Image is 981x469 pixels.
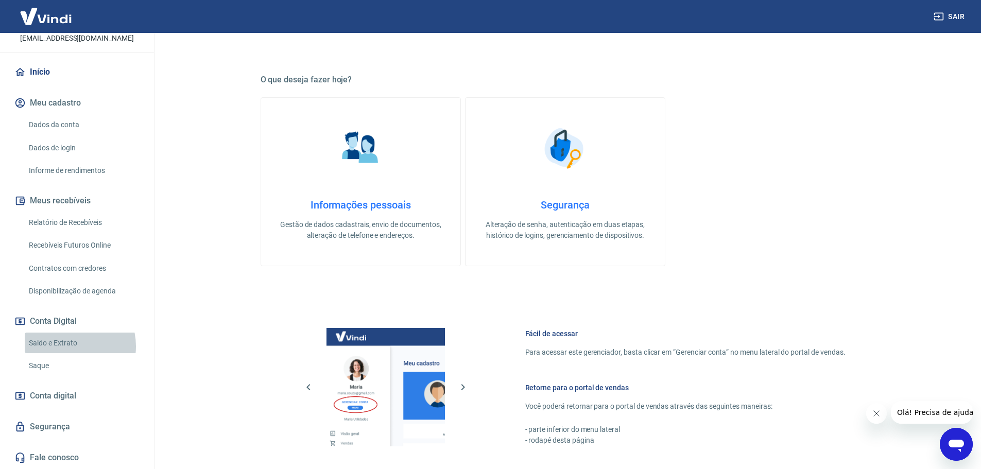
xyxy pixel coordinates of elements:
h4: Informações pessoais [278,199,444,211]
a: Segurança [12,415,142,438]
p: Para acessar este gerenciador, basta clicar em “Gerenciar conta” no menu lateral do portal de ven... [525,347,846,358]
a: Relatório de Recebíveis [25,212,142,233]
p: - parte inferior do menu lateral [525,424,846,435]
iframe: Fechar mensagem [866,403,887,424]
a: Dados de login [25,137,142,159]
h4: Segurança [482,199,648,211]
a: Disponibilização de agenda [25,281,142,302]
button: Sair [932,7,969,26]
p: Alteração de senha, autenticação em duas etapas, histórico de logins, gerenciamento de dispositivos. [482,219,648,241]
img: Imagem da dashboard mostrando o botão de gerenciar conta na sidebar no lado esquerdo [326,328,445,446]
p: [EMAIL_ADDRESS][DOMAIN_NAME] [20,33,134,44]
button: Meus recebíveis [12,189,142,212]
img: Vindi [12,1,79,32]
a: Contratos com credores [25,258,142,279]
button: Conta Digital [12,310,142,333]
img: Segurança [539,123,591,174]
a: Recebíveis Futuros Online [25,235,142,256]
a: Fale conosco [12,446,142,469]
button: Meu cadastro [12,92,142,114]
img: Informações pessoais [335,123,386,174]
p: Você poderá retornar para o portal de vendas através das seguintes maneiras: [525,401,846,412]
a: Início [12,61,142,83]
iframe: Mensagem da empresa [891,401,973,424]
a: Conta digital [12,385,142,407]
a: SegurançaSegurançaAlteração de senha, autenticação em duas etapas, histórico de logins, gerenciam... [465,97,665,266]
a: Dados da conta [25,114,142,135]
a: Informações pessoaisInformações pessoaisGestão de dados cadastrais, envio de documentos, alteraçã... [261,97,461,266]
span: Olá! Precisa de ajuda? [6,7,87,15]
h6: Retorne para o portal de vendas [525,383,846,393]
a: Saque [25,355,142,376]
h6: Fácil de acessar [525,328,846,339]
a: Informe de rendimentos [25,160,142,181]
p: Gestão de dados cadastrais, envio de documentos, alteração de telefone e endereços. [278,219,444,241]
p: - rodapé desta página [525,435,846,446]
a: Saldo e Extrato [25,333,142,354]
h5: O que deseja fazer hoje? [261,75,870,85]
span: Conta digital [30,389,76,403]
iframe: Botão para abrir a janela de mensagens [940,428,973,461]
